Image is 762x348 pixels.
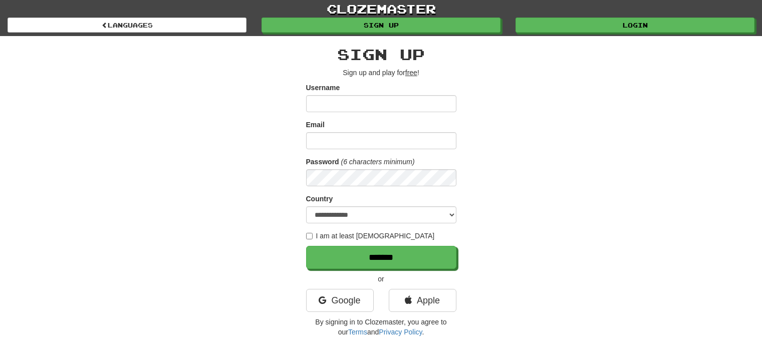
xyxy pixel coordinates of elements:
[306,233,313,239] input: I am at least [DEMOGRAPHIC_DATA]
[405,69,417,77] u: free
[341,158,415,166] em: (6 characters minimum)
[306,68,456,78] p: Sign up and play for !
[516,18,754,33] a: Login
[306,194,333,204] label: Country
[306,289,374,312] a: Google
[389,289,456,312] a: Apple
[348,328,367,336] a: Terms
[306,157,339,167] label: Password
[306,120,325,130] label: Email
[262,18,500,33] a: Sign up
[8,18,246,33] a: Languages
[379,328,422,336] a: Privacy Policy
[306,231,435,241] label: I am at least [DEMOGRAPHIC_DATA]
[306,46,456,63] h2: Sign up
[306,274,456,284] p: or
[306,317,456,337] p: By signing in to Clozemaster, you agree to our and .
[306,83,340,93] label: Username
